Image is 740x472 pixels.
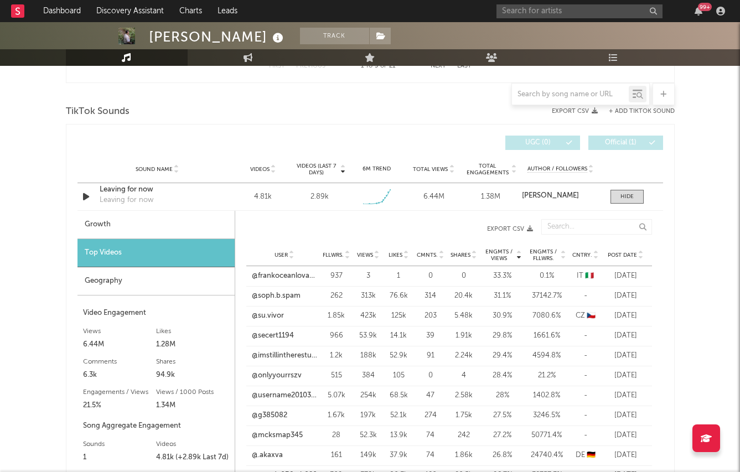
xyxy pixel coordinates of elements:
div: 1.86k [450,450,478,461]
div: [DATE] [605,271,646,282]
a: @frankoceanlova210 [252,271,317,282]
button: UGC(0) [505,136,580,150]
div: [DATE] [605,291,646,302]
span: Cmnts. [417,252,438,258]
div: 39 [417,330,444,341]
div: 966 [323,330,350,341]
div: 74 [417,450,444,461]
div: 1 5 21 [348,60,408,73]
button: Export CSV [552,108,598,115]
div: 52.9k [386,350,411,361]
div: 313k [356,291,381,302]
div: 2.24k [450,350,478,361]
div: [DATE] [605,450,646,461]
span: Engmts / Fllwrs. [527,248,560,262]
a: @su.vivor [252,310,284,321]
a: @secert1194 [252,330,294,341]
div: 1.2k [323,350,350,361]
a: @imstillintheresturaunt [252,350,317,361]
span: Official ( 1 ) [596,139,646,146]
input: Search by song name or URL [512,90,629,99]
div: 37.9k [386,450,411,461]
span: Fllwrs. [323,252,344,258]
div: 4.81k [237,191,289,203]
button: Last [457,63,472,69]
button: Previous [296,63,325,69]
div: 14.1k [386,330,411,341]
div: 0 [417,271,444,282]
div: 242 [450,430,478,441]
span: TikTok Sounds [66,105,130,118]
span: Cntry. [572,252,592,258]
div: 29.8 % [483,330,522,341]
div: 1.34M [156,399,229,412]
button: Export CSV [257,226,533,232]
div: 4594.8 % [527,350,566,361]
div: [DATE] [605,350,646,361]
div: 21.5% [83,399,156,412]
div: - [572,291,599,302]
div: [PERSON_NAME] [149,28,286,46]
span: Engmts / Views [483,248,515,262]
div: Growth [77,211,235,239]
div: 262 [323,291,350,302]
div: Likes [156,325,229,338]
div: 0 [417,370,444,381]
div: 1402.8 % [527,390,566,401]
div: 52.1k [386,410,411,421]
div: IT [572,271,599,282]
button: 99+ [695,7,702,15]
div: 6.44M [83,338,156,351]
div: 161 [323,450,350,461]
a: Leaving for now [100,184,215,195]
div: 1 [386,271,411,282]
div: 274 [417,410,444,421]
div: [DATE] [605,370,646,381]
div: 384 [356,370,381,381]
div: Shares [156,355,229,369]
a: @.akaxva [252,450,283,461]
div: 3246.5 % [527,410,566,421]
button: + Add TikTok Sound [609,108,675,115]
div: 125k [386,310,411,321]
div: 2.58k [450,390,478,401]
div: 1.91k [450,330,478,341]
span: Shares [451,252,470,258]
div: - [572,390,599,401]
div: 149k [356,450,381,461]
div: 31.1 % [483,291,522,302]
span: Total Engagements [465,163,510,176]
div: 423k [356,310,381,321]
div: 13.9k [386,430,411,441]
div: [DATE] [605,410,646,421]
div: 515 [323,370,350,381]
div: 26.8 % [483,450,522,461]
div: 68.5k [386,390,411,401]
div: 24740.4 % [527,450,566,461]
div: Song Aggregate Engagement [83,419,229,433]
div: 0.1 % [527,271,566,282]
div: 314 [417,291,444,302]
div: 1.38M [465,191,516,203]
div: DE [572,450,599,461]
button: + Add TikTok Sound [598,108,675,115]
input: Search... [541,219,652,235]
button: Track [300,28,369,44]
div: 2.89k [311,191,329,203]
div: 28.4 % [483,370,522,381]
div: [DATE] [605,330,646,341]
div: 7080.6 % [527,310,566,321]
div: [DATE] [605,430,646,441]
span: Likes [389,252,402,258]
div: 3 [356,271,381,282]
div: 94.9k [156,369,229,382]
span: of [380,64,387,69]
div: - [572,430,599,441]
div: 37142.7 % [527,291,566,302]
div: Views / 1000 Posts [156,386,229,399]
div: 1.28M [156,338,229,351]
span: Post Date [608,252,637,258]
button: First [269,63,285,69]
div: 6M Trend [351,165,402,173]
div: 937 [323,271,350,282]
